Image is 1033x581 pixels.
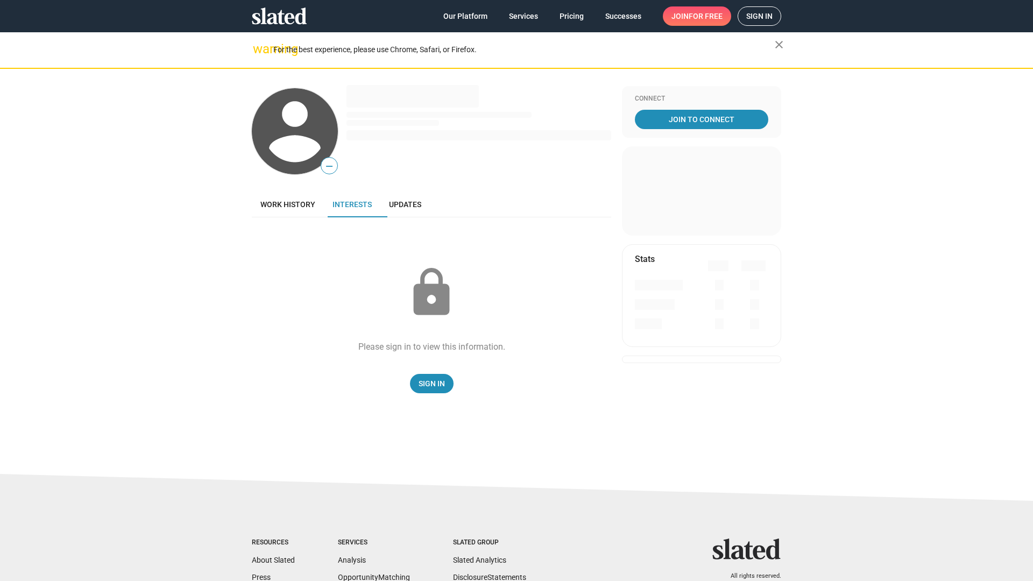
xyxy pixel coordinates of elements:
[321,159,337,173] span: —
[324,192,380,217] a: Interests
[253,42,266,55] mat-icon: warning
[689,6,723,26] span: for free
[252,192,324,217] a: Work history
[260,200,315,209] span: Work history
[551,6,592,26] a: Pricing
[443,6,487,26] span: Our Platform
[332,200,372,209] span: Interests
[773,38,786,51] mat-icon: close
[338,539,410,547] div: Services
[435,6,496,26] a: Our Platform
[419,374,445,393] span: Sign In
[605,6,641,26] span: Successes
[663,6,731,26] a: Joinfor free
[410,374,454,393] a: Sign In
[635,253,655,265] mat-card-title: Stats
[252,539,295,547] div: Resources
[453,556,506,564] a: Slated Analytics
[738,6,781,26] a: Sign in
[637,110,766,129] span: Join To Connect
[358,341,505,352] div: Please sign in to view this information.
[560,6,584,26] span: Pricing
[453,539,526,547] div: Slated Group
[671,6,723,26] span: Join
[338,556,366,564] a: Analysis
[405,266,458,320] mat-icon: lock
[635,110,768,129] a: Join To Connect
[746,7,773,25] span: Sign in
[509,6,538,26] span: Services
[252,556,295,564] a: About Slated
[597,6,650,26] a: Successes
[380,192,430,217] a: Updates
[273,42,775,57] div: For the best experience, please use Chrome, Safari, or Firefox.
[635,95,768,103] div: Connect
[389,200,421,209] span: Updates
[500,6,547,26] a: Services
